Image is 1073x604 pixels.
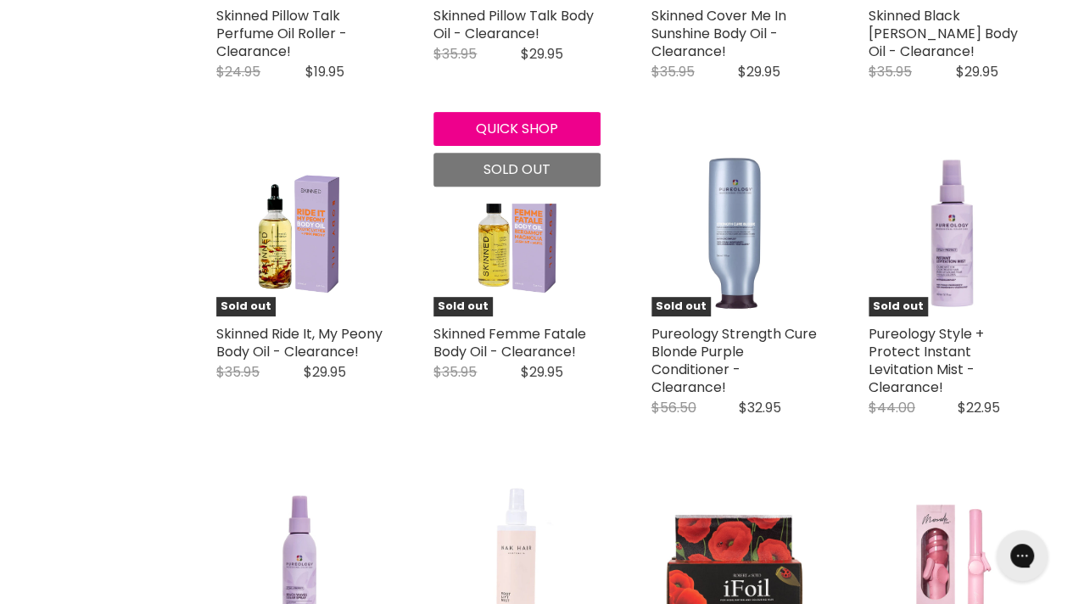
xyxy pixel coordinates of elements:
span: $29.95 [521,362,563,382]
span: Sold out [216,297,276,316]
span: $35.95 [216,362,260,382]
button: Quick shop [433,112,600,146]
span: $24.95 [216,62,260,81]
a: Skinned Pillow Talk Perfume Oil Roller - Clearance! [216,6,347,61]
span: $29.95 [304,362,346,382]
span: $35.95 [433,362,477,382]
a: Skinned Pillow Talk Body Oil - Clearance! [433,6,594,43]
button: Sold out [433,153,600,187]
a: Pureology Style + Protect Instant Levitation Mist - Clearance! Sold out [869,150,1035,316]
img: Pureology Style + Protect Instant Levitation Mist - Clearance! [869,150,1035,316]
img: Skinned Femme Fatale Body Oil - Clearance! [455,150,579,316]
a: Skinned Cover Me In Sunshine Body Oil - Clearance! [651,6,786,61]
span: $19.95 [305,62,344,81]
span: $35.95 [433,44,477,64]
span: $35.95 [869,62,912,81]
a: Pureology Strength Cure Blonde Purple Conditioner - Clearance! [651,324,817,397]
span: $44.00 [869,398,915,417]
span: Sold out [483,159,550,179]
a: Skinned Ride It, My Peony Body Oil - Clearance! Sold out [216,150,383,316]
a: Skinned Ride It, My Peony Body Oil - Clearance! [216,324,383,361]
span: Sold out [651,297,711,316]
span: $56.50 [651,398,696,417]
iframe: Gorgias live chat messenger [988,524,1056,587]
img: Skinned Ride It, My Peony Body Oil - Clearance! [238,150,362,316]
span: $32.95 [739,398,781,417]
span: $29.95 [521,44,563,64]
span: Sold out [433,297,493,316]
span: $29.95 [738,62,780,81]
a: Pureology Style + Protect Instant Levitation Mist - Clearance! [869,324,984,397]
img: Pureology Strength Cure Blonde Purple Conditioner - Clearance! [651,150,818,316]
a: Pureology Strength Cure Blonde Purple Conditioner - Clearance! Sold out [651,150,818,316]
span: $22.95 [957,398,999,417]
span: Sold out [869,297,928,316]
span: $29.95 [955,62,998,81]
a: Skinned Black [PERSON_NAME] Body Oil - Clearance! [869,6,1018,61]
span: $35.95 [651,62,695,81]
a: Skinned Femme Fatale Body Oil - Clearance! [433,324,586,361]
a: Skinned Femme Fatale Body Oil - Clearance! Sold out [433,150,600,316]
